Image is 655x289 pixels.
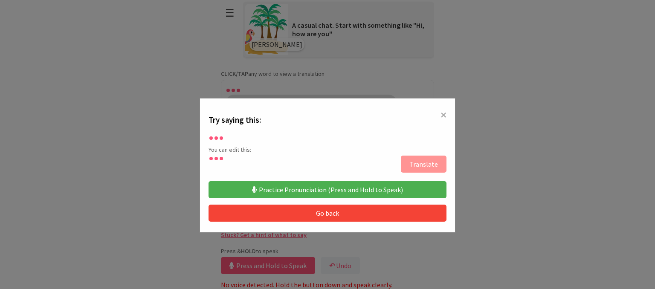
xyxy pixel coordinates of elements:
[209,181,446,198] button: Practice Pronunciation (Press and Hold to Speak)
[209,146,446,153] p: You can edit this:
[209,205,446,222] button: Go back
[209,115,446,125] h3: Try saying this:
[401,156,446,173] button: Translate
[441,107,446,122] span: ×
